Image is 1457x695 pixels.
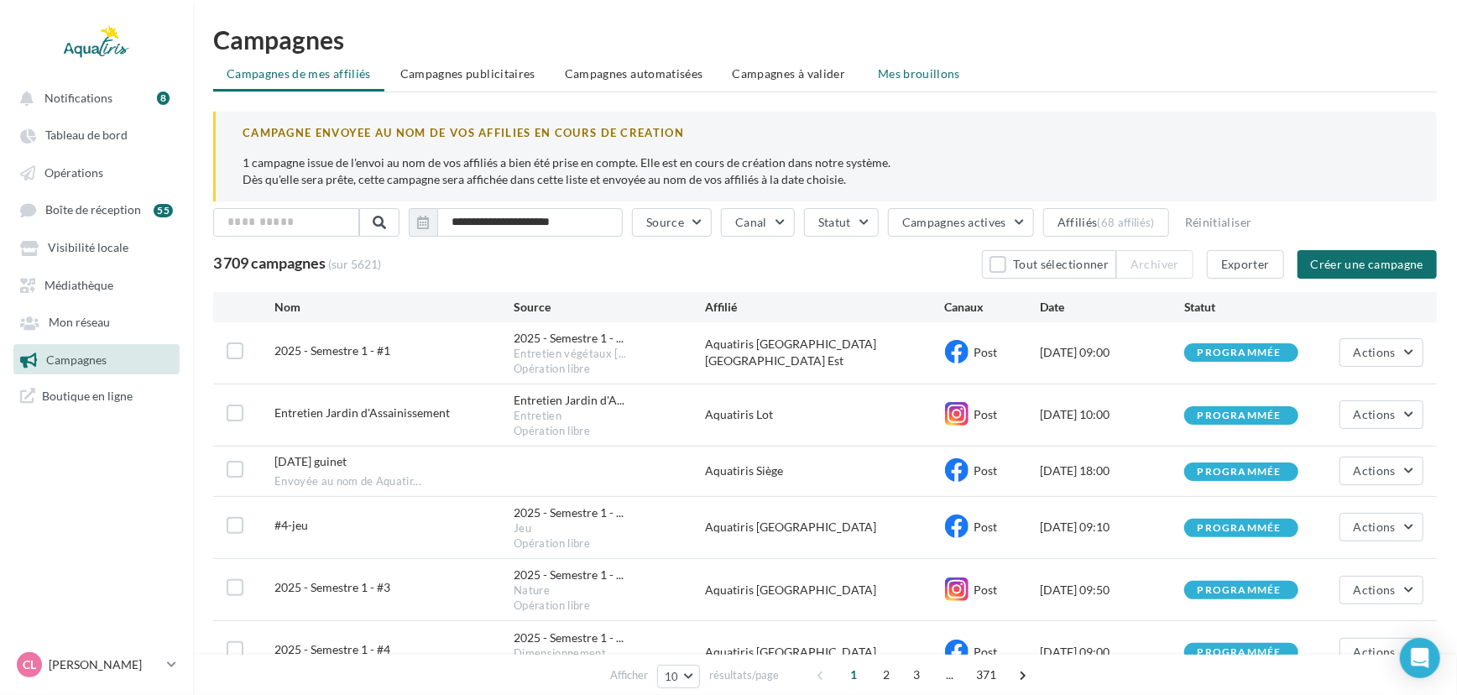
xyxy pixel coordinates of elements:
[1041,299,1184,316] div: Date
[904,661,931,688] span: 3
[23,656,36,673] span: CL
[49,656,160,673] p: [PERSON_NAME]
[705,299,944,316] div: Affilié
[10,82,176,112] button: Notifications 8
[274,642,390,656] span: 2025 - Semestre 1 - #4
[969,661,1004,688] span: 371
[1098,216,1155,229] div: (68 affiliés)
[514,521,705,536] div: Jeu
[1354,645,1396,659] span: Actions
[937,661,963,688] span: ...
[10,306,183,337] a: Mon réseau
[274,474,421,489] span: Envoyée au nom de Aquatir...
[974,520,998,534] span: Post
[705,644,944,661] div: Aquatiris [GEOGRAPHIC_DATA]
[45,128,128,143] span: Tableau de bord
[1339,457,1423,485] button: Actions
[1339,576,1423,604] button: Actions
[1198,647,1282,658] div: programmée
[705,582,944,598] div: Aquatiris [GEOGRAPHIC_DATA]
[1041,406,1184,423] div: [DATE] 10:00
[49,316,110,330] span: Mon réseau
[10,157,183,187] a: Opérations
[565,66,703,81] span: Campagnes automatisées
[1184,299,1328,316] div: Statut
[1354,520,1396,534] span: Actions
[274,299,514,316] div: Nom
[1198,410,1282,421] div: programmée
[13,649,180,681] a: CL [PERSON_NAME]
[514,409,705,424] div: Entretien
[902,215,1006,229] span: Campagnes actives
[243,125,1410,141] div: CAMPAGNE ENVOYEE AU NOM DE VOS AFFILIES EN COURS DE CREATION
[878,66,960,81] span: Mes brouillons
[10,232,183,262] a: Visibilité locale
[514,536,705,551] div: Opération libre
[632,208,712,237] button: Source
[1354,583,1396,597] span: Actions
[46,353,107,367] span: Campagnes
[657,665,700,688] button: 10
[274,518,308,532] span: #4-jeu
[45,203,141,217] span: Boîte de réception
[514,630,624,646] span: 2025 - Semestre 1 - ...
[514,362,705,377] div: Opération libre
[157,91,170,105] div: 8
[1339,638,1423,666] button: Actions
[243,154,1410,188] p: 1 campagne issue de l'envoi au nom de vos affiliés a bien été prise en compte. Elle est en cours ...
[1116,250,1193,279] button: Archiver
[1041,644,1184,661] div: [DATE] 09:00
[1354,463,1396,478] span: Actions
[1198,347,1282,358] div: programmée
[10,381,183,410] a: Boutique en ligne
[1041,344,1184,361] div: [DATE] 09:00
[721,208,795,237] button: Canal
[48,241,128,255] span: Visibilité locale
[974,345,998,359] span: Post
[328,257,381,271] span: (sur 5621)
[1041,519,1184,536] div: [DATE] 09:10
[154,204,173,217] div: 55
[10,119,183,149] a: Tableau de bord
[705,406,944,423] div: Aquatiris Lot
[514,330,624,347] span: 2025 - Semestre 1 - ...
[888,208,1034,237] button: Campagnes actives
[213,253,326,272] span: 3 709 campagnes
[514,299,705,316] div: Source
[610,667,648,683] span: Afficher
[1041,582,1184,598] div: [DATE] 09:50
[1198,467,1282,478] div: programmée
[982,250,1116,279] button: Tout sélectionner
[874,661,901,688] span: 2
[1400,638,1440,678] div: Open Intercom Messenger
[1339,513,1423,541] button: Actions
[974,407,998,421] span: Post
[1339,338,1423,367] button: Actions
[514,567,624,583] span: 2025 - Semestre 1 - ...
[974,645,998,659] span: Post
[514,583,705,598] div: Nature
[1339,400,1423,429] button: Actions
[974,583,998,597] span: Post
[974,463,998,478] span: Post
[1043,208,1169,237] button: Affiliés(68 affiliés)
[274,343,390,358] span: 2025 - Semestre 1 - #1
[42,388,133,404] span: Boutique en ligne
[44,91,112,105] span: Notifications
[514,598,705,614] div: Opération libre
[1041,462,1184,479] div: [DATE] 18:00
[400,66,535,81] span: Campagnes publicitaires
[514,392,624,409] span: Entretien Jardin d'A...
[705,519,944,536] div: Aquatiris [GEOGRAPHIC_DATA]
[274,405,450,420] span: Entretien Jardin d'Assainissement
[1354,407,1396,421] span: Actions
[665,670,679,683] span: 10
[705,336,944,369] div: Aquatiris [GEOGRAPHIC_DATA] [GEOGRAPHIC_DATA] Est
[213,27,1437,52] h1: Campagnes
[945,299,1041,316] div: Canaux
[1178,212,1259,233] button: Réinitialiser
[705,462,944,479] div: Aquatiris Siège
[10,269,183,300] a: Médiathèque
[514,646,705,661] div: Dimensionnement
[10,344,183,374] a: Campagnes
